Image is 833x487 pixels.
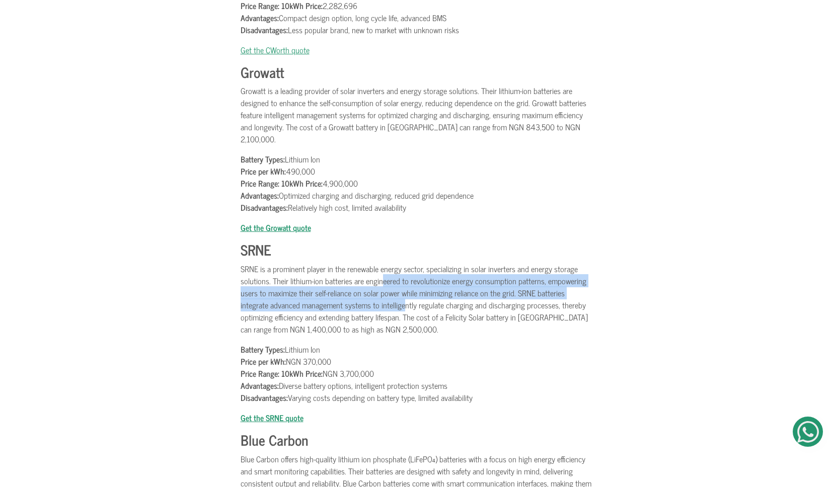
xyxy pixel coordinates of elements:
a: Get the SRNE quote [241,411,304,424]
b: Battery Types: [241,343,285,356]
p: Lithium Ion 490,000 4,900,000 Optimized charging and discharging, reduced grid dependence Relativ... [241,153,593,213]
b: Battery Types: [241,152,285,166]
b: Price Range: [241,367,279,380]
b: 10kWh Price: [281,367,323,380]
b: Advantages: [241,11,279,24]
b: Price per kWh: [241,165,286,178]
b: SRNE [241,238,271,261]
b: 10kWh Price: [281,177,323,190]
b: Disadvantages: [241,23,288,36]
a: Get the Growatt quote [241,221,311,234]
a: Get the CWorth quote [241,43,310,56]
b: Disadvantages: [241,201,288,214]
b: Price Range: [241,177,279,190]
b: Disadvantages: [241,391,288,404]
b: Blue Carbon [241,428,309,451]
p: SRNE is a prominent player in the renewable energy sector, specializing in solar inverters and en... [241,263,593,335]
img: Get Started On Earthbond Via Whatsapp [797,421,819,443]
b: Advantages: [241,189,279,202]
b: Price per kWh: [241,355,286,368]
b: Advantages: [241,379,279,392]
p: Lithium Ion NGN 370,000 NGN 3,700,000 Diverse battery options, intelligent protection systems Var... [241,343,593,403]
p: Growatt is a leading provider of solar inverters and energy storage solutions. Their lithium-ion ... [241,85,593,145]
b: Growatt [241,60,284,84]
